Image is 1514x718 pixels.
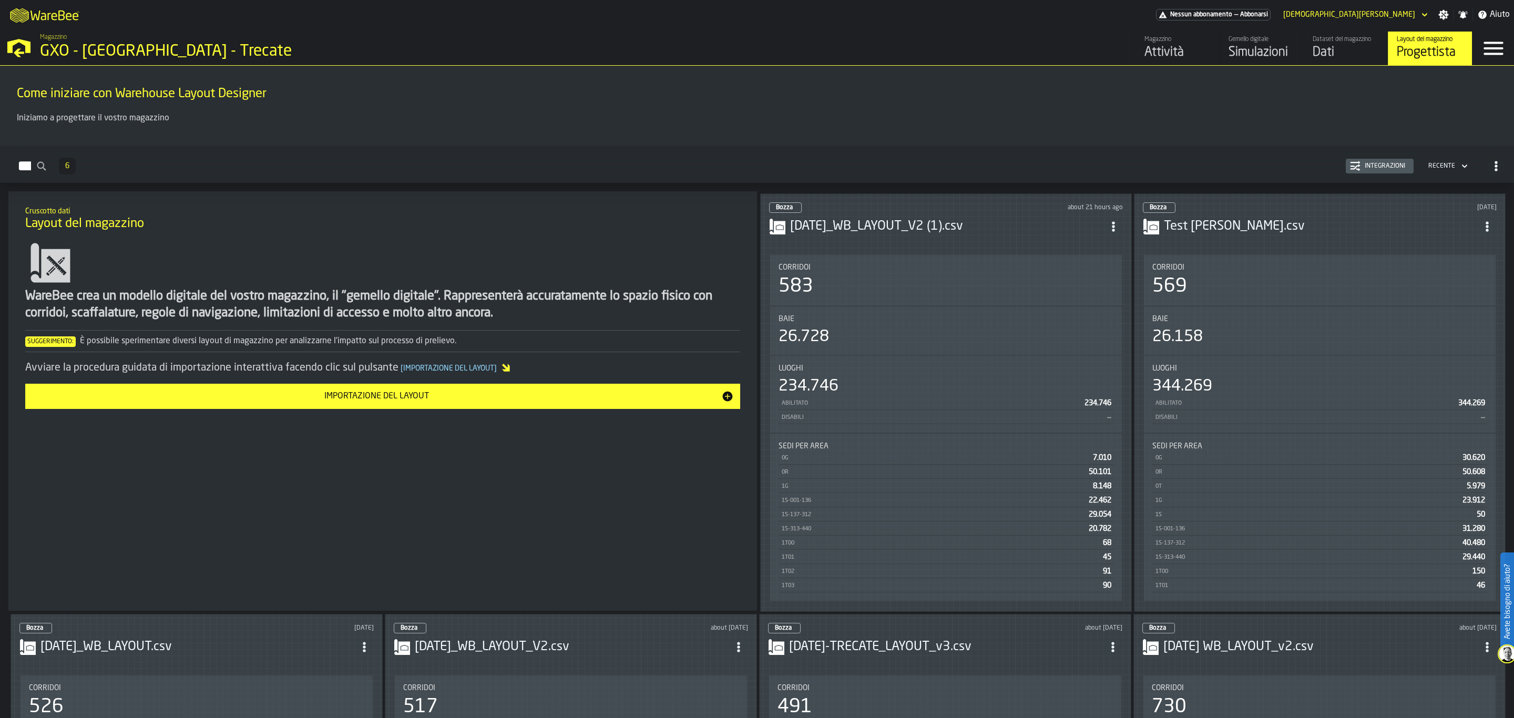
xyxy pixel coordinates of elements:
div: 0R [1154,469,1458,476]
div: 1S-137-312 [781,511,1085,518]
div: Updated: 04/09/2025, 11:39:15 Created: 26/08/2025, 06:08:15 [964,204,1123,211]
div: Title [29,684,364,692]
div: Updated: 05/08/2025, 09:27:55 Created: 05/08/2025, 09:20:18 [588,624,748,632]
div: Simulazioni [1229,44,1295,61]
div: StatList-item-0R [1152,465,1487,479]
div: Avviare la procedura guidata di importazione interattiva facendo clic sul pulsante [25,361,740,375]
div: Abbonamento al menu [1156,9,1271,20]
div: status-0 2 [1142,623,1175,633]
span: Magazzino [40,34,67,41]
span: — [1107,414,1111,421]
span: 150 [1472,568,1485,575]
div: 234.746 [779,377,838,396]
div: Title [1152,315,1487,323]
div: StatList-item-Disabili [1152,410,1487,424]
span: Corridoi [29,684,61,692]
div: 1T03 [781,582,1099,589]
div: StatList-item-1S [1152,507,1487,521]
section: card-LayoutDashboardCard [769,253,1123,603]
div: title-Come iniziare con Warehouse Layout Designer [8,74,1506,112]
div: Title [1152,684,1487,692]
div: 2025-08-05_WB_LAYOUT_V2 (1).csv [790,218,1104,235]
div: 1T02 [781,568,1099,575]
div: È possibile sperimentare diversi layout di magazzino per analizzarne l'impatto sul processo di pr... [25,335,740,347]
div: StatList-item-0G [779,450,1113,465]
div: Dataset del magazzino [1313,36,1379,43]
span: 50 [1477,511,1485,518]
div: Updated: 30/07/2025, 08:43:39 Created: 11/07/2025, 17:06:30 [1337,624,1497,632]
label: button-toggle-Menu [1472,32,1514,65]
span: 23.912 [1462,497,1485,504]
label: Avete bisogno di aiuto? [1501,553,1513,650]
div: StatList-item-1T00 [1152,564,1487,578]
div: Title [1152,364,1487,373]
div: 2025-08-05-TRECATE_LAYOUT_v3.csv [789,639,1103,655]
div: Dati [1313,44,1379,61]
label: button-toggle-Impostazioni [1434,9,1453,20]
div: 569 [1152,276,1187,297]
h3: [DATE]-TRECATE_LAYOUT_v3.csv [789,639,1103,655]
div: StatList-item-1S-001-136 [779,493,1113,507]
div: 1G [781,483,1089,490]
span: Corridoi [1152,684,1184,692]
div: Abilitato [781,400,1080,407]
span: Luoghi [1152,364,1177,373]
div: Title [779,315,1113,323]
span: 7.010 [1093,454,1111,461]
span: [ [401,365,403,372]
div: stat-Corridoi [1144,255,1496,305]
span: 29.440 [1462,553,1485,561]
span: Bozza [26,625,43,631]
div: Test Matteo.csv [1164,218,1478,235]
div: Magazzino [1144,36,1211,43]
span: 234.746 [1085,399,1111,407]
div: status-0 2 [769,202,802,213]
a: link-to-/wh/i/7274009e-5361-4e21-8e36-7045ee840609/designer [1388,32,1472,65]
span: — [1481,414,1485,421]
div: Title [779,263,1113,272]
div: 1S-137-312 [1154,540,1458,547]
span: Baie [1152,315,1168,323]
div: 344.269 [1152,377,1212,396]
span: Layout del magazzino [25,216,144,232]
div: 491 [778,696,812,717]
div: Title [1152,263,1487,272]
div: Progettista [1397,44,1464,61]
span: Corridoi [1152,263,1184,272]
span: Come iniziare con Warehouse Layout Designer [17,86,267,102]
div: 2025-08-05_WB_LAYOUT_V2.csv [415,639,729,655]
span: 22.462 [1089,497,1111,504]
div: stat-Baie [1144,306,1496,355]
a: link-to-/wh/i/7274009e-5361-4e21-8e36-7045ee840609/simulations [1220,32,1304,65]
div: 517 [403,696,438,717]
div: Updated: 05/08/2025, 08:45:24 Created: 05/08/2025, 08:09:30 [963,624,1122,632]
div: Updated: 28/08/2025, 11:39:19 Created: 11/07/2025, 17:09:09 [1337,204,1497,211]
span: Bozza [1149,625,1166,631]
span: Abbonarsi [1240,11,1268,18]
div: 2025-08-05_WB_LAYOUT.csv [40,639,355,655]
a: link-to-/wh/i/7274009e-5361-4e21-8e36-7045ee840609/feed/ [1135,32,1220,65]
div: 26.158 [1152,327,1203,346]
div: StatList-item-1S-137-312 [779,507,1113,521]
div: Title [1152,442,1487,450]
div: ItemListCard-DashboardItemContainer [760,193,1132,612]
div: StatList-item-Abilitato [779,396,1113,410]
span: Baie [779,315,794,323]
div: Title [778,684,1113,692]
div: StatList-item-Disabili [779,410,1113,424]
div: StatList-item-1G [779,479,1113,493]
div: Updated: 26/08/2025, 05:56:12 Created: 05/08/2025, 08:51:56 [214,624,374,632]
span: 31.280 [1462,525,1485,532]
div: StatList-item-0R [779,465,1113,479]
span: — [1234,11,1238,18]
button: button-Integrazioni [1346,159,1414,173]
div: stat-Corridoi [770,255,1122,305]
div: DropdownMenuValue-4 [1424,160,1470,172]
div: DropdownMenuValue-4 [1428,162,1455,170]
span: Nessun abbonamento [1170,11,1232,18]
h2: Sub Title [17,84,1497,86]
div: 1T01 [1154,582,1472,589]
div: 0T [1154,483,1462,490]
